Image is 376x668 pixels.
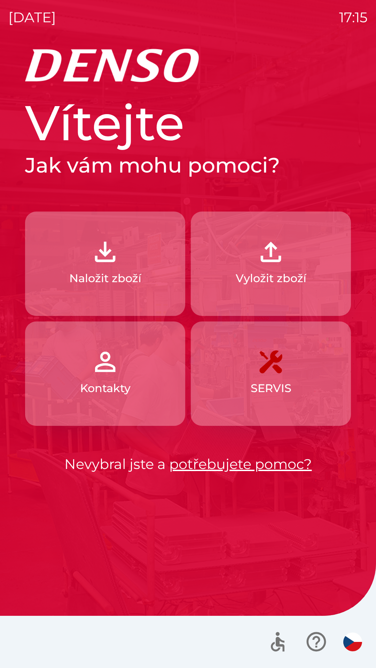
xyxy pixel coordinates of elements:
[25,49,351,82] img: Logo
[25,152,351,178] h2: Jak vám mohu pomoci?
[90,237,120,267] img: 918cc13a-b407-47b8-8082-7d4a57a89498.png
[90,347,120,377] img: 072f4d46-cdf8-44b2-b931-d189da1a2739.png
[25,93,351,152] h1: Vítejte
[256,237,286,267] img: 2fb22d7f-6f53-46d3-a092-ee91fce06e5d.png
[69,270,141,287] p: Naložit zboží
[80,380,131,397] p: Kontakty
[25,454,351,475] p: Nevybral jste a
[25,321,185,426] button: Kontakty
[8,7,56,28] p: [DATE]
[191,212,351,316] button: Vyložit zboží
[256,347,286,377] img: 7408382d-57dc-4d4c-ad5a-dca8f73b6e74.png
[236,270,306,287] p: Vyložit zboží
[169,455,312,472] a: potřebujete pomoc?
[251,380,291,397] p: SERVIS
[343,633,362,651] img: cs flag
[25,212,185,316] button: Naložit zboží
[339,7,368,28] p: 17:15
[191,321,351,426] button: SERVIS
